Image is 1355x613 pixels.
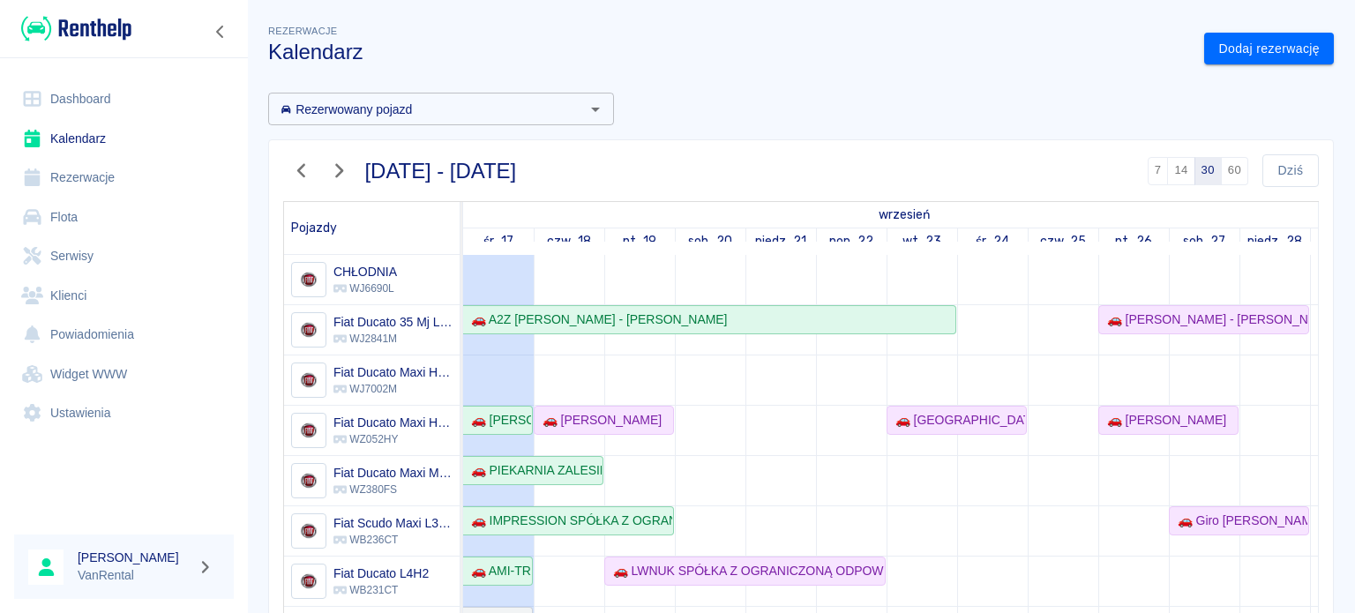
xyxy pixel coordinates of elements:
a: 27 września 2025 [1179,228,1231,254]
h6: Fiat Ducato L4H2 [333,564,429,582]
h6: Fiat Scudo Maxi L3H1 [333,514,453,532]
a: Powiadomienia [14,315,234,355]
span: Rezerwacje [268,26,337,36]
div: 🚗 [PERSON_NAME] [PERSON_NAME]-SERWIS - [PERSON_NAME] [464,411,531,430]
a: 17 września 2025 [874,202,934,228]
h3: Kalendarz [268,40,1190,64]
p: WB236CT [333,532,453,548]
a: Renthelp logo [14,14,131,43]
div: 🚗 LWNUK SPÓŁKA Z OGRANICZONĄ ODPOWIEDZIALNOŚCIĄ - [PERSON_NAME] [606,562,884,580]
a: 23 września 2025 [898,228,947,254]
p: VanRental [78,566,191,585]
img: Image [294,316,323,345]
img: Image [294,366,323,395]
img: Image [294,567,323,596]
a: Dashboard [14,79,234,119]
div: 🚗 [PERSON_NAME] [1100,411,1226,430]
a: Dodaj rezerwację [1204,33,1334,65]
img: Image [294,416,323,445]
p: WZ380FS [333,482,453,497]
button: 14 dni [1167,157,1194,185]
div: 🚗 Giro [PERSON_NAME] - [PERSON_NAME] [1171,512,1307,530]
a: Widget WWW [14,355,234,394]
a: 22 września 2025 [825,228,879,254]
div: 🚗 [PERSON_NAME] [535,411,662,430]
a: 26 września 2025 [1111,228,1157,254]
h6: Fiat Ducato Maxi HD MJ L4H2 [333,414,453,431]
a: 21 września 2025 [751,228,812,254]
div: 🚗 A2Z [PERSON_NAME] - [PERSON_NAME] [464,310,727,329]
span: Pojazdy [291,221,337,235]
div: 🚗 PIEKARNIA ZALESIE SPÓŁKA Z OGRANICZONĄ ODPOWIEDZIALNOŚCIĄ - [PERSON_NAME] [464,461,602,480]
button: Zwiń nawigację [207,20,234,43]
h6: [PERSON_NAME] [78,549,191,566]
a: Serwisy [14,236,234,276]
img: Image [294,517,323,546]
a: Kalendarz [14,119,234,159]
div: 🚗 AMI-TRANS [PERSON_NAME] Profesjonalny Transport W Temperaturze Kontrolowanej - [PERSON_NAME] [464,562,531,580]
a: 20 września 2025 [684,228,737,254]
div: 🚗 [GEOGRAPHIC_DATA] S.C. [PERSON_NAME], [PERSON_NAME] - [PERSON_NAME] [888,411,1025,430]
p: WJ7002M [333,381,453,397]
p: WZ052HY [333,431,453,447]
button: Dziś [1262,154,1319,187]
a: 25 września 2025 [1036,228,1091,254]
a: Rezerwacje [14,158,234,198]
a: Klienci [14,276,234,316]
h3: [DATE] - [DATE] [365,159,517,183]
img: Image [294,467,323,496]
a: 28 września 2025 [1243,228,1306,254]
img: Renthelp logo [21,14,131,43]
h6: Fiat Ducato 35 Mj L3H2 [333,313,453,331]
h6: Fiat Ducato Maxi MJ L4H2 [333,464,453,482]
button: 7 dni [1148,157,1169,185]
a: 24 września 2025 [971,228,1014,254]
p: WJ2841M [333,331,453,347]
button: Otwórz [583,97,608,122]
div: 🚗 [PERSON_NAME] - [PERSON_NAME] [1100,310,1307,329]
a: Flota [14,198,234,237]
a: Ustawienia [14,393,234,433]
img: Image [294,265,323,295]
h6: CHŁODNIA [333,263,397,280]
a: 17 września 2025 [479,228,518,254]
p: WJ6690L [333,280,397,296]
button: 60 dni [1221,157,1248,185]
a: 19 września 2025 [618,228,662,254]
a: 18 września 2025 [543,228,595,254]
h6: Fiat Ducato Maxi HD MJ L4H2 [333,363,453,381]
button: 30 dni [1194,157,1222,185]
p: WB231CT [333,582,429,598]
div: 🚗 IMPRESSION SPÓŁKA Z OGRANICZONĄ ODPOWIEDZIALNOŚCIĄ SPÓŁKA KOMANDYTOWA - [PERSON_NAME] [464,512,672,530]
input: Wyszukaj i wybierz pojazdy... [273,98,580,120]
